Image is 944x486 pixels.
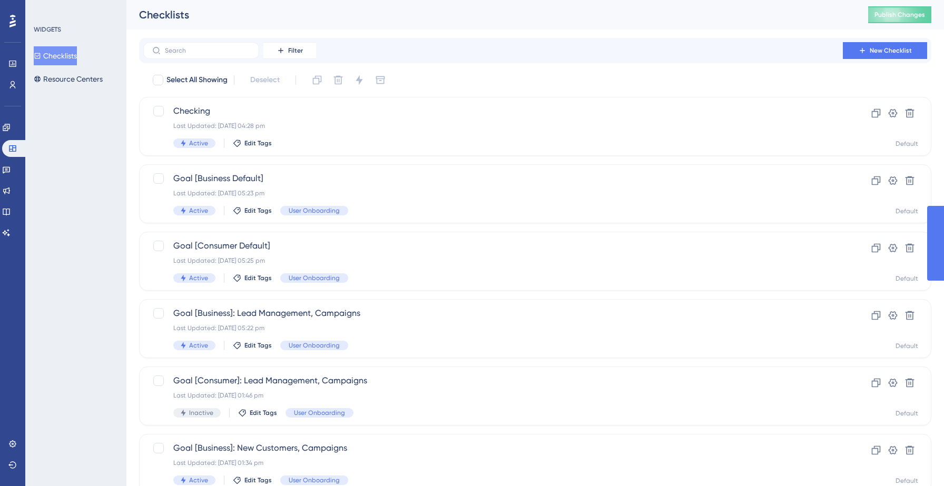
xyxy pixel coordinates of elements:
span: Active [189,139,208,147]
button: Checklists [34,46,77,65]
span: User Onboarding [294,409,345,417]
span: User Onboarding [289,476,340,484]
span: Edit Tags [250,409,277,417]
div: WIDGETS [34,25,61,34]
span: Active [189,206,208,215]
span: Goal [Business Default] [173,172,813,185]
span: User Onboarding [289,274,340,282]
div: Default [896,342,918,350]
span: Checking [173,105,813,117]
span: Inactive [189,409,213,417]
div: Last Updated: [DATE] 05:23 pm [173,189,813,197]
div: Default [896,140,918,148]
button: Edit Tags [233,476,272,484]
div: Last Updated: [DATE] 01:46 pm [173,391,813,400]
div: Default [896,409,918,418]
span: Edit Tags [244,206,272,215]
span: Deselect [250,74,280,86]
button: Edit Tags [233,206,272,215]
span: Edit Tags [244,274,272,282]
iframe: UserGuiding AI Assistant Launcher [900,444,931,476]
span: Edit Tags [244,476,272,484]
button: New Checklist [843,42,927,59]
span: Publish Changes [874,11,925,19]
div: Default [896,207,918,215]
span: Goal [Business]: New Customers, Campaigns [173,442,813,454]
input: Search [165,47,250,54]
span: Goal [Business]: Lead Management, Campaigns [173,307,813,320]
button: Edit Tags [233,274,272,282]
span: Active [189,476,208,484]
button: Publish Changes [868,6,931,23]
span: Filter [288,46,303,55]
span: Edit Tags [244,341,272,350]
span: Goal [Consumer]: Lead Management, Campaigns [173,374,813,387]
span: New Checklist [870,46,912,55]
div: Checklists [139,7,842,22]
button: Filter [263,42,316,59]
span: User Onboarding [289,341,340,350]
button: Deselect [241,71,289,90]
div: Last Updated: [DATE] 05:22 pm [173,324,813,332]
button: Edit Tags [233,341,272,350]
div: Default [896,274,918,283]
span: Active [189,274,208,282]
button: Resource Centers [34,70,103,88]
div: Last Updated: [DATE] 04:28 pm [173,122,813,130]
span: Select All Showing [166,74,228,86]
span: User Onboarding [289,206,340,215]
span: Edit Tags [244,139,272,147]
span: Goal [Consumer Default] [173,240,813,252]
div: Last Updated: [DATE] 01:34 pm [173,459,813,467]
button: Edit Tags [233,139,272,147]
div: Last Updated: [DATE] 05:25 pm [173,256,813,265]
button: Edit Tags [238,409,277,417]
div: Default [896,477,918,485]
span: Active [189,341,208,350]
